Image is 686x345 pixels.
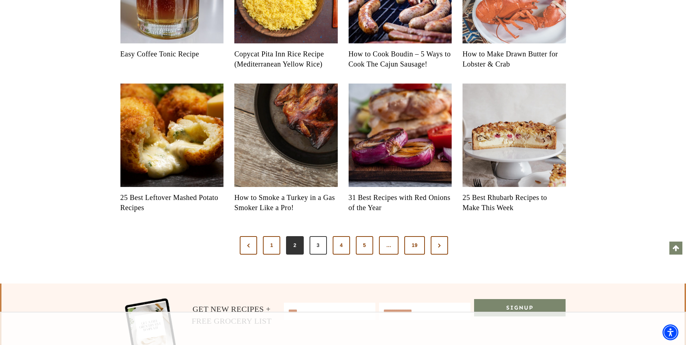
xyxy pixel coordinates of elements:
a: Scroll to top [669,242,682,255]
span: … [379,236,399,255]
a: 3 [310,236,327,255]
button: Signup [474,299,566,316]
a: 1 [263,236,280,255]
a: Read More 31 Best Recipes with Red Onions of the Year [349,84,452,187]
a: How to Smoke a Turkey in a Gas Smoker Like a Pro! [234,192,338,213]
a: 25 Best Rhubarb Recipes to Make This Week [463,192,566,213]
a: 4 [333,236,350,255]
a: 19 [404,236,425,255]
div: Accessibility Menu [662,324,678,340]
a: Read More 25 Best Rhubarb Recipes to Make This Week [463,84,566,187]
a: Easy Coffee Tonic Recipe [120,49,224,59]
a: Copycat Pita Inn Rice Recipe (Mediterranean Yellow Rice) [234,49,338,69]
span: 2 [286,236,303,255]
a: Read More How to Smoke a Turkey in a Gas Smoker Like a Pro! [234,84,338,187]
a: 5 [356,236,373,255]
h4: GET NEW RECIPES + FREE GROCERY LIST [191,303,272,327]
a: 31 Best Recipes with Red Onions of the Year [349,192,452,213]
a: Read More 25 Best Leftover Mashed Potato Recipes [120,84,224,187]
nav: Posts pagination [120,234,566,257]
a: 25 Best Leftover Mashed Potato Recipes [120,192,224,213]
a: How to Make Drawn Butter for Lobster & Crab [463,49,566,69]
a: How to Cook Boudin – 5 Ways to Cook The Cajun Sausage! [349,49,452,69]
